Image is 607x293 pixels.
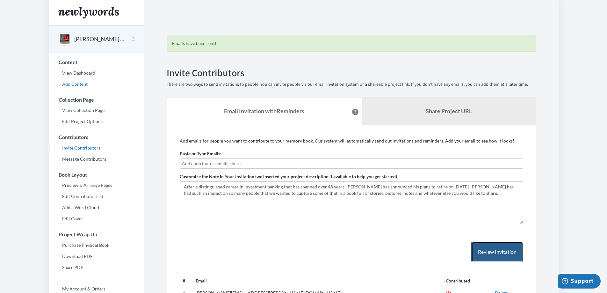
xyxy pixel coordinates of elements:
a: Add a Word Cloud [49,203,144,212]
h2: Invite Contributors [167,68,536,78]
a: View Dashboard [49,68,144,78]
th: Email [193,275,443,287]
a: Message Contributors [49,154,144,164]
a: Edit Contributor List [49,192,144,201]
a: Purchase Physical Book [49,240,144,250]
p: There are two ways to send invitations to people. You can invite people via our email invitation ... [167,81,536,88]
textarea: After a distinguished career in investment banking that has spanned over 48 years, [PERSON_NAME] ... [180,181,523,224]
iframe: Opens a widget where you can chat to one of our agents [558,274,601,290]
a: Invite Contributors [49,143,144,153]
div: Emails have been sent! [167,35,536,52]
img: Newlywords logo [58,7,119,18]
strong: Email Invitation with Reminders [224,107,304,114]
h3: Book Layout [49,172,144,178]
a: Share PDF [49,263,144,272]
b: Share Project URL [426,107,472,114]
h3: Contributors [49,134,144,140]
a: Edit Cover [49,214,144,223]
a: Download PDF [49,252,144,261]
label: Paste or Type Emails: [180,150,221,157]
button: Review Invitation [471,242,523,262]
th: # [180,275,193,287]
a: Add Content [49,79,144,89]
button: [PERSON_NAME] Retirement [74,35,126,43]
th: Contributed [443,275,492,287]
input: Add contributor email(s) here... [182,160,521,167]
a: Preview & Arrange Pages [49,180,144,190]
a: View Collection Page [49,106,144,115]
h3: Project Wrap Up [49,231,144,237]
p: Add emails for people you want to contribute to your memory book. Our system will automatically s... [180,138,523,144]
a: Edit Project Options [49,117,144,126]
h3: Collection Page [49,97,144,103]
label: Customize the Note in Your Invitation (we inserted your project description if available to help ... [180,173,397,180]
h3: Content [49,59,144,65]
